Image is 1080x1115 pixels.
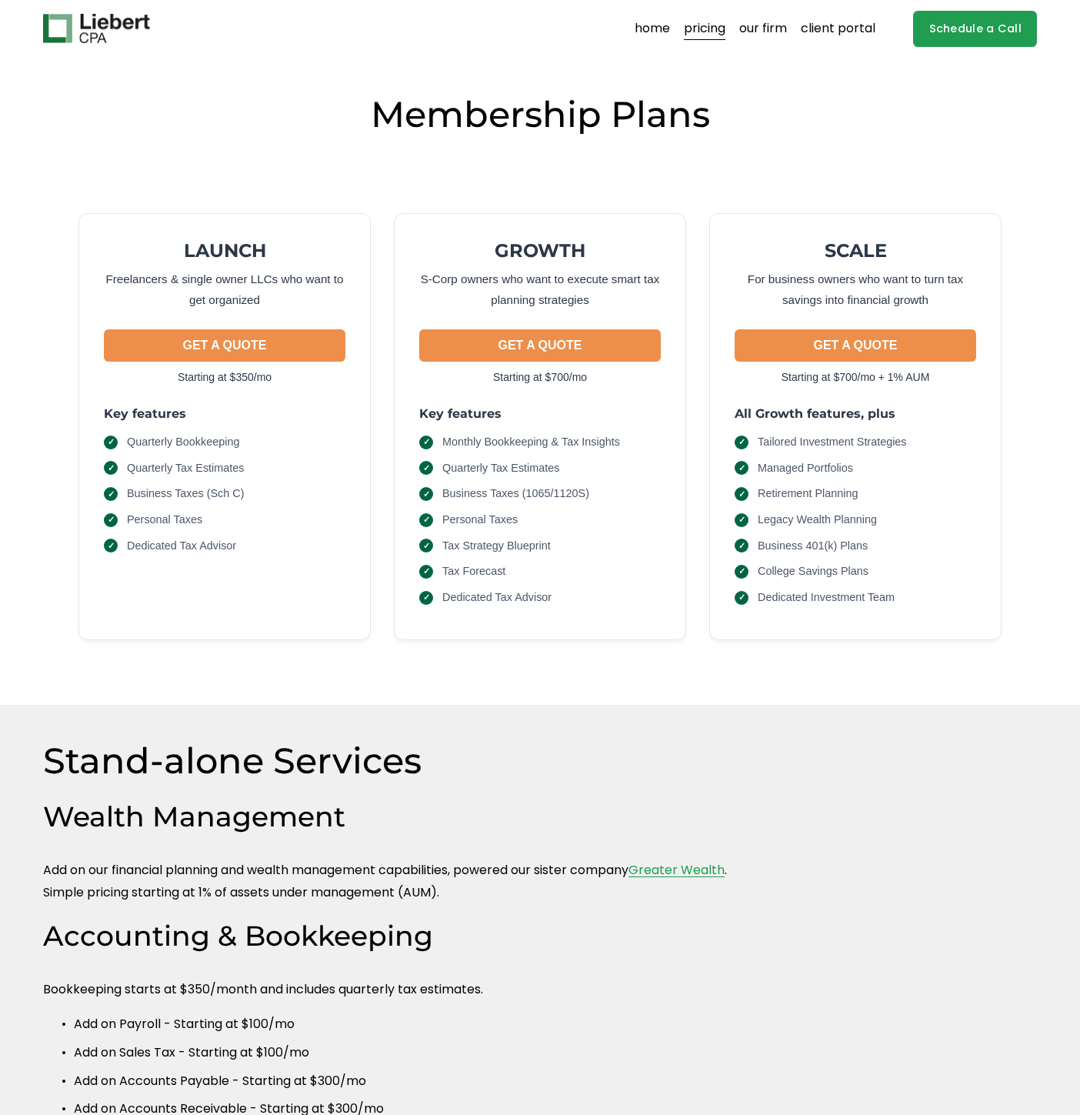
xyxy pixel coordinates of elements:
span: Dedicated Tax Advisor [127,538,236,555]
span: Legacy Wealth Planning [758,512,877,529]
span: Business Taxes (Sch C) [127,486,245,502]
h3: Wealth Management [43,798,745,835]
p: Starting at $700/mo [419,368,661,387]
a: home [635,16,670,41]
a: Schedule a Call [913,11,1036,47]
button: GET A QUOTE [419,329,661,362]
span: College Savings Plans [758,563,868,580]
span: Tax Strategy Blueprint [442,538,551,555]
a: pricing [684,16,725,41]
span: Monthly Bookkeeping & Tax Insights [442,434,620,451]
h2: SCALE [735,239,976,262]
span: Quarterly Tax Estimates [127,460,245,477]
p: Add on our financial planning and wealth management capabilities, powered our sister company . Si... [43,860,745,904]
h2: LAUNCH [104,239,345,262]
p: Starting at $350/mo [104,368,345,387]
span: Dedicated Investment Team [758,589,895,606]
span: Tax Forecast [442,563,505,580]
span: Managed Portfolios [758,460,853,477]
p: Starting at $700/mo + 1% AUM [735,368,976,387]
button: GET A QUOTE [104,329,345,362]
h3: Key features [419,406,661,422]
span: Quarterly Bookkeeping [127,434,239,451]
span: Quarterly Tax Estimates [442,460,560,477]
h3: Key features [104,406,345,422]
p: Add on Sales Tax - Starting at $100/mo [74,1042,745,1064]
img: Liebert CPA [43,14,149,43]
p: S-Corp owners who want to execute smart tax planning strategies [419,269,661,311]
span: Business Taxes (1065/1120S) [442,486,589,502]
h3: Accounting & Bookkeeping [43,917,745,954]
span: Business 401(k) Plans [758,538,868,555]
h2: Stand-alone Services [43,738,578,784]
p: For business owners who want to turn tax savings into financial growth [735,269,976,311]
p: Add on Payroll - Starting at $100/mo [74,1013,745,1036]
h3: All Growth features, plus [735,406,976,422]
h2: GROWTH [419,239,661,262]
button: GET A QUOTE [735,329,976,362]
span: Retirement Planning [758,486,858,502]
a: client portal [801,16,875,41]
h2: Membership Plans [43,92,1037,138]
p: Bookkeeping starts at $350/month and includes quarterly tax estimates. [43,979,745,1001]
p: Freelancers & single owner LLCs who want to get organized [104,269,345,311]
a: our firm [739,16,787,41]
span: Tailored Investment Strategies [758,434,907,451]
a: Greater Wealth [628,861,725,879]
span: Dedicated Tax Advisor [442,589,552,606]
span: Personal Taxes [127,512,202,529]
p: Add on Accounts Payable - Starting at $300/mo [74,1070,745,1093]
span: Personal Taxes [442,512,518,529]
